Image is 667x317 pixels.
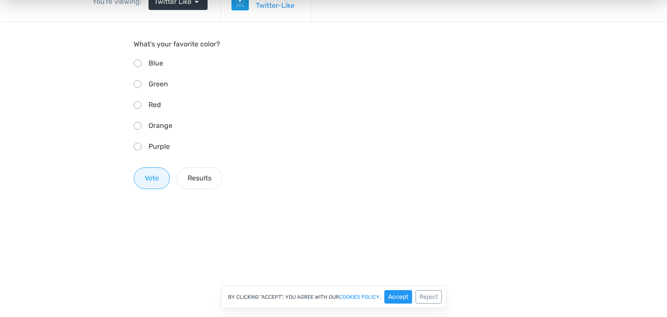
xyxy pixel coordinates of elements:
[416,290,442,304] button: Reject
[134,17,533,28] p: What's your favorite color?
[134,146,170,167] button: Vote
[177,146,222,167] button: Results
[384,290,412,304] button: Accept
[149,37,163,46] span: Blue
[149,100,172,108] span: Orange
[149,79,161,87] span: Red
[339,294,380,300] a: cookies policy
[256,0,300,11] a: Twitter-Like
[221,285,446,308] div: By clicking "Accept", you agree with our .
[149,121,170,129] span: Purple
[149,58,168,66] span: Green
